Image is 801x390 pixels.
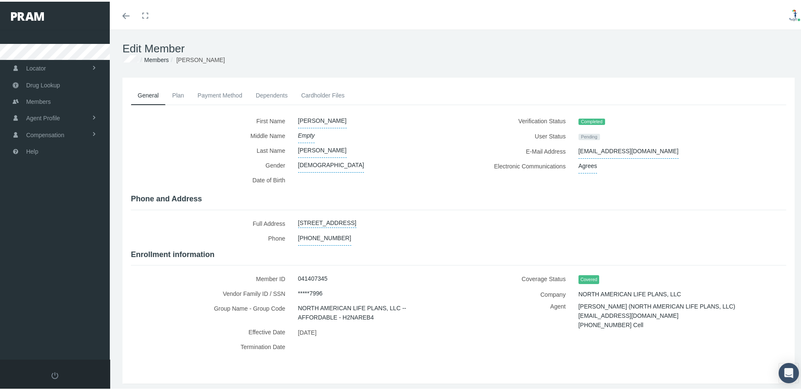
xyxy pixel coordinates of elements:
[131,214,292,229] label: Full Address
[578,308,679,320] span: [EMAIL_ADDRESS][DOMAIN_NAME]
[131,141,292,156] label: Last Name
[578,285,681,300] span: NORTH AMERICAN LIFE PLANS, LLC
[131,284,292,299] label: Vendor Family ID / SSN
[298,141,347,156] span: [PERSON_NAME]
[144,55,168,62] a: Members
[26,59,46,75] span: Locator
[176,55,225,62] span: [PERSON_NAME]
[131,338,292,357] label: Termination Date
[298,325,317,337] span: [DATE]
[465,127,572,142] label: User Status
[578,117,605,124] span: Completed
[294,84,351,103] a: Cardholder Files
[298,270,328,284] span: 041407345
[298,214,356,226] a: [STREET_ADDRESS]
[578,298,736,311] span: [PERSON_NAME] (NORTH AMERICAN LIFE PLANS, LLC)
[131,156,292,171] label: Gender
[465,142,572,157] label: E-Mail Address
[191,84,249,103] a: Payment Method
[166,84,191,103] a: Plan
[131,84,166,103] a: General
[26,125,64,141] span: Compensation
[578,157,597,172] span: Agrees
[131,270,292,284] label: Member ID
[249,84,295,103] a: Dependents
[298,229,351,244] span: [PHONE_NUMBER]
[578,317,644,330] span: [PHONE_NUMBER] Cell
[26,76,60,92] span: Drug Lookup
[11,11,44,19] img: PRAM_20_x_78.png
[465,300,572,334] label: Agent
[465,270,572,285] label: Coverage Status
[131,249,786,258] h4: Enrollment information
[131,171,292,188] label: Date of Birth
[298,127,315,141] span: Empty
[131,229,292,244] label: Phone
[298,112,347,127] span: [PERSON_NAME]
[578,274,600,282] span: Covered
[122,41,795,54] h1: Edit Member
[779,361,799,382] div: Open Intercom Messenger
[131,323,292,338] label: Effective Date
[131,127,292,141] label: Middle Name
[131,299,292,323] label: Group Name - Group Code
[298,299,446,323] span: NORTH AMERICAN LIFE PLANS, LLC -- AFFORDABLE - H2NAREB4
[465,112,572,127] label: Verification Status
[131,193,786,202] h4: Phone and Address
[26,92,51,108] span: Members
[465,157,572,172] label: Electronic Communications
[131,112,292,127] label: First Name
[465,285,572,300] label: Company
[788,8,801,20] img: S_Profile_Picture_13644.jpg
[26,108,60,125] span: Agent Profile
[298,156,364,171] span: [DEMOGRAPHIC_DATA]
[578,142,679,157] span: [EMAIL_ADDRESS][DOMAIN_NAME]
[26,142,38,158] span: Help
[578,132,600,139] span: Pending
